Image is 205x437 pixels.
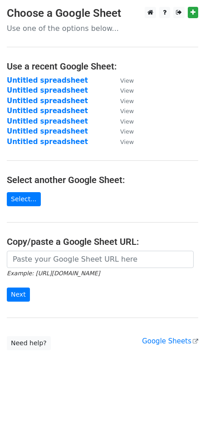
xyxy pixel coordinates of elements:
[111,86,134,94] a: View
[111,138,134,146] a: View
[120,87,134,94] small: View
[120,118,134,125] small: View
[111,76,134,84] a: View
[7,138,88,146] a: Untitled spreadsheet
[7,192,41,206] a: Select...
[7,117,88,125] a: Untitled spreadsheet
[7,76,88,84] a: Untitled spreadsheet
[7,288,30,302] input: Next
[111,97,134,105] a: View
[120,108,134,114] small: View
[7,174,198,185] h4: Select another Google Sheet:
[7,251,194,268] input: Paste your Google Sheet URL here
[7,236,198,247] h4: Copy/paste a Google Sheet URL:
[7,86,88,94] a: Untitled spreadsheet
[7,127,88,135] a: Untitled spreadsheet
[7,24,198,33] p: Use one of the options below...
[7,336,51,350] a: Need help?
[7,97,88,105] a: Untitled spreadsheet
[120,98,134,104] small: View
[7,270,100,277] small: Example: [URL][DOMAIN_NAME]
[7,61,198,72] h4: Use a recent Google Sheet:
[120,128,134,135] small: View
[7,107,88,115] a: Untitled spreadsheet
[142,337,198,345] a: Google Sheets
[111,127,134,135] a: View
[111,107,134,115] a: View
[120,77,134,84] small: View
[120,139,134,145] small: View
[111,117,134,125] a: View
[7,7,198,20] h3: Choose a Google Sheet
